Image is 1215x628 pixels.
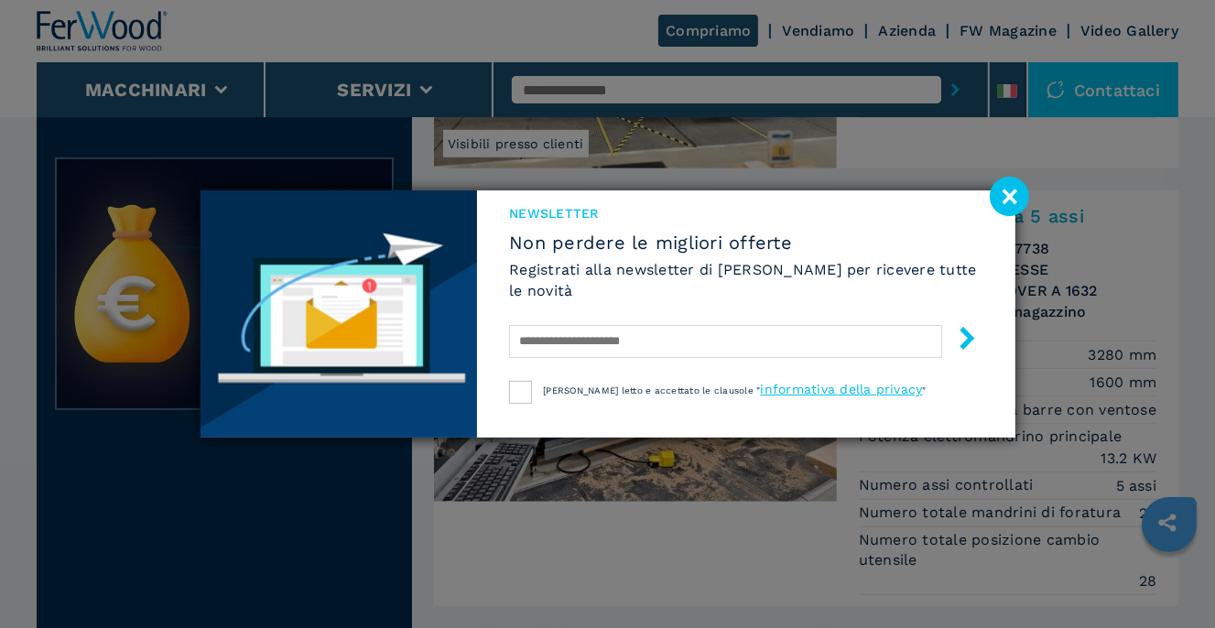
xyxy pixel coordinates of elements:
[509,232,982,254] span: Non perdere le migliori offerte
[509,259,982,301] h6: Registrati alla newsletter di [PERSON_NAME] per ricevere tutte le novità
[938,319,979,363] button: submit-button
[509,204,982,222] span: NEWSLETTER
[543,385,760,395] span: [PERSON_NAME] letto e accettato le clausole "
[923,385,927,395] span: "
[201,190,478,438] img: Newsletter image
[760,382,922,396] a: informativa della privacy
